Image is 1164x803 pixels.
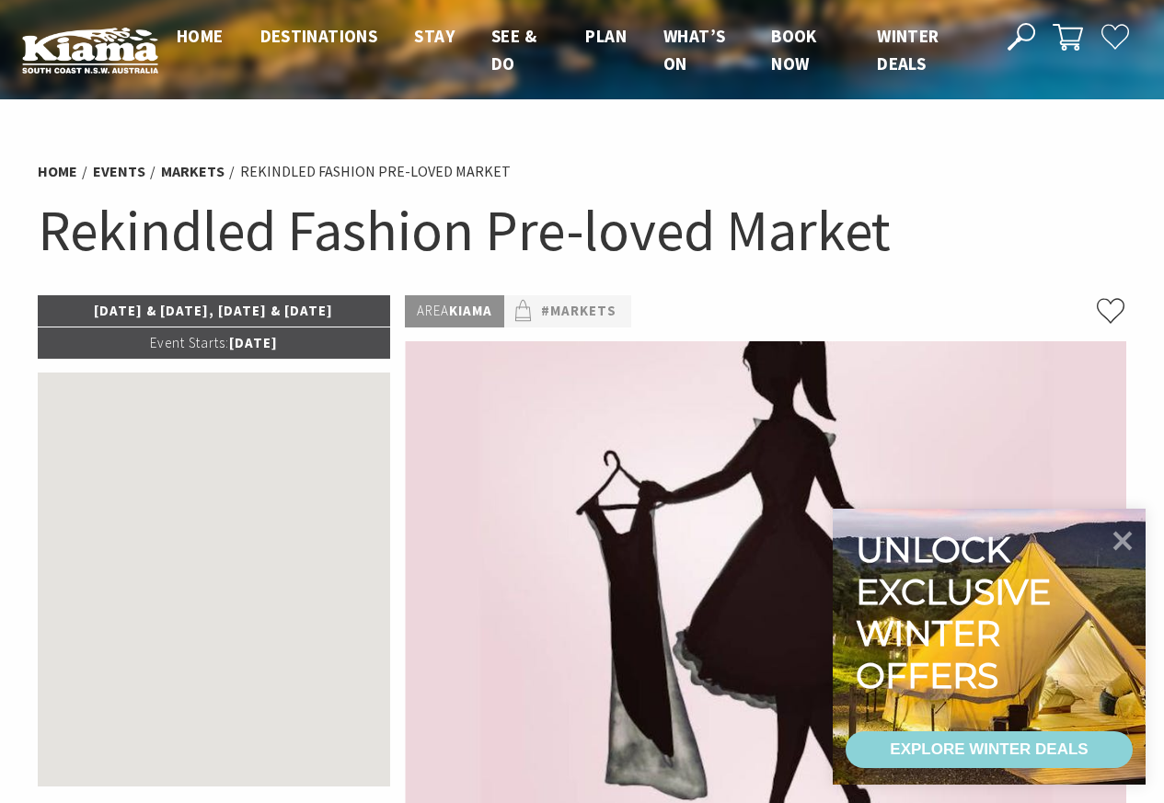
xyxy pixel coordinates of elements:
div: Unlock exclusive winter offers [856,529,1059,696]
span: Home [177,25,224,47]
span: Winter Deals [877,25,939,75]
a: Events [93,162,145,181]
p: [DATE] & [DATE], [DATE] & [DATE] [38,295,391,327]
span: Plan [585,25,627,47]
a: Home [38,162,77,181]
span: Destinations [260,25,378,47]
p: [DATE] [38,327,391,359]
h1: Rekindled Fashion Pre-loved Market [38,193,1127,268]
span: What’s On [663,25,725,75]
div: EXPLORE WINTER DEALS [890,731,1088,768]
img: Kiama Logo [22,27,158,74]
li: Rekindled Fashion Pre-loved Market [240,160,511,184]
span: Area [417,302,449,319]
a: EXPLORE WINTER DEALS [846,731,1133,768]
a: #Markets [541,300,617,323]
span: Book now [771,25,817,75]
p: Kiama [405,295,504,327]
nav: Main Menu [158,22,986,78]
a: Markets [161,162,225,181]
span: Stay [414,25,455,47]
span: Event Starts: [150,334,229,351]
span: See & Do [491,25,536,75]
